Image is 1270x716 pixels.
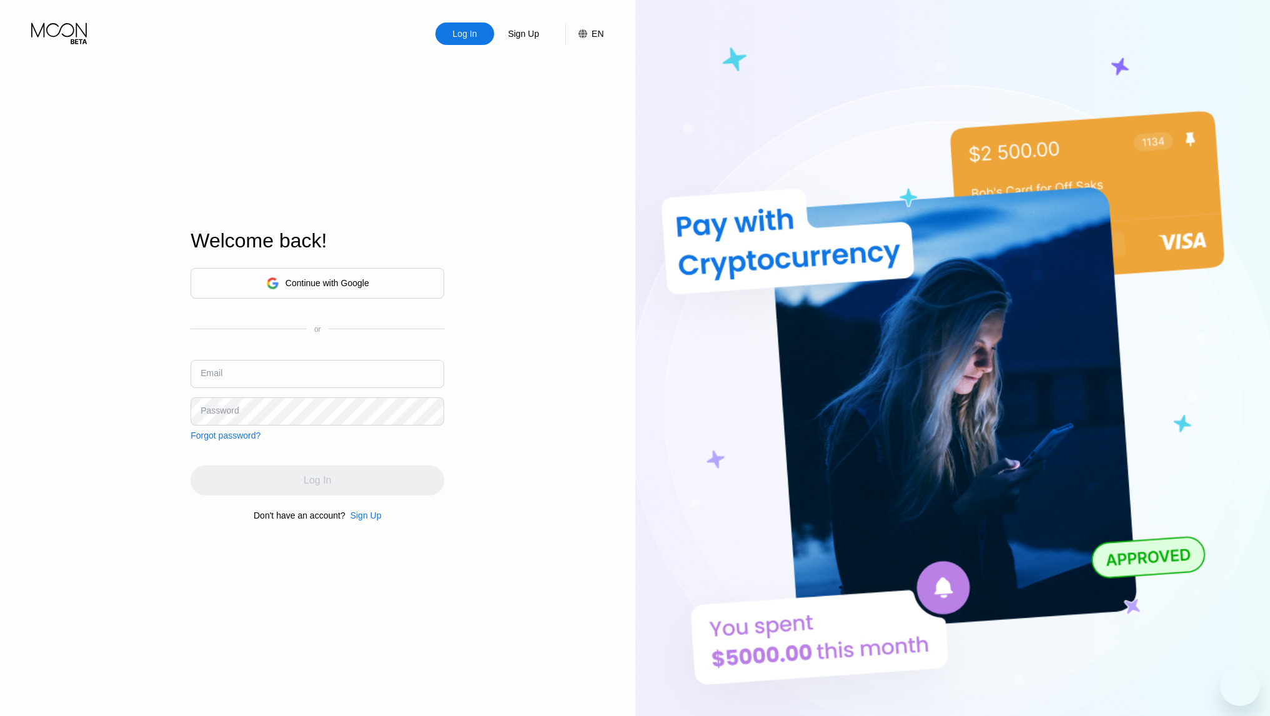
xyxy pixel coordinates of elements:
div: Sign Up [350,510,382,520]
div: Continue with Google [285,278,369,288]
div: Sign Up [345,510,382,520]
div: Welcome back! [191,229,444,252]
div: Continue with Google [191,268,444,299]
div: EN [565,22,603,45]
div: Sign Up [494,22,553,45]
div: Forgot password? [191,430,260,440]
div: Email [201,368,222,378]
div: Log In [452,27,479,40]
iframe: Button to launch messaging window [1220,666,1260,706]
div: or [314,325,321,334]
div: Log In [435,22,494,45]
div: EN [592,29,603,39]
div: Sign Up [507,27,540,40]
div: Don't have an account? [254,510,345,520]
div: Password [201,405,239,415]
